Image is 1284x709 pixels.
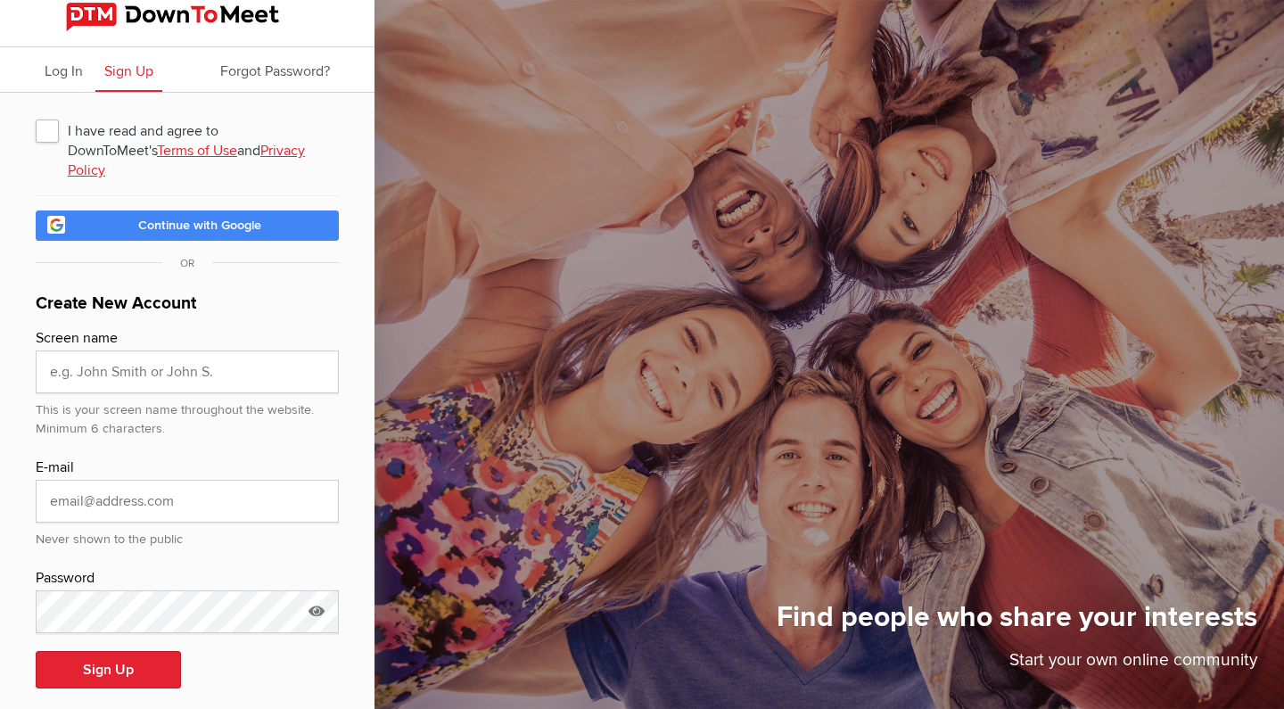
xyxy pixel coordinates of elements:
[66,3,309,31] img: DownToMeet
[104,62,153,80] span: Sign Up
[36,393,339,439] div: This is your screen name throughout the website. Minimum 6 characters.
[45,62,83,80] span: Log In
[211,47,339,92] a: Forgot Password?
[220,62,330,80] span: Forgot Password?
[36,291,339,327] h1: Create New Account
[36,327,339,350] div: Screen name
[36,523,339,549] div: Never shown to the public
[36,651,181,688] button: Sign Up
[157,142,237,160] a: Terms of Use
[777,599,1257,647] h1: Find people who share your interests
[777,647,1257,682] p: Start your own online community
[36,114,339,146] span: I have read and agree to DownToMeet's and
[162,257,212,270] span: OR
[36,210,339,241] a: Continue with Google
[36,567,339,590] div: Password
[36,350,339,393] input: e.g. John Smith or John S.
[138,218,261,233] span: Continue with Google
[36,457,339,480] div: E-mail
[36,47,92,92] a: Log In
[36,480,339,523] input: email@address.com
[95,47,162,92] a: Sign Up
